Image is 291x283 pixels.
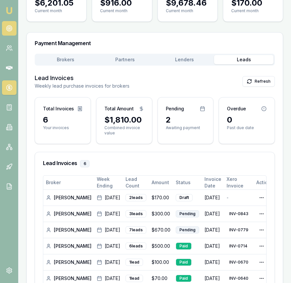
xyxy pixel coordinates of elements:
[227,125,267,130] p: Past due date
[202,190,224,206] td: [DATE]
[202,222,224,238] td: [DATE]
[126,259,143,266] div: 1 lead
[202,206,224,222] td: [DATE]
[97,227,120,233] div: [DATE]
[214,55,273,64] button: Leads
[126,210,146,217] div: 3 lead s
[35,83,129,89] p: Weekly lead purchase invoices for brokers
[35,73,129,83] h3: Lead Invoices
[5,7,13,14] img: emu-icon-u.png
[152,259,170,266] div: $100.00
[100,8,144,14] p: Current month
[152,227,170,233] div: $670.00
[43,125,83,130] p: Your invoices
[166,115,205,125] div: 2
[176,194,193,201] div: Draft
[126,194,146,201] div: 2 lead s
[97,259,120,266] div: [DATE]
[104,125,144,136] p: Combined invoice value
[176,226,199,234] div: Pending
[94,176,123,190] th: Week Ending
[46,259,91,266] div: [PERSON_NAME]
[35,41,275,46] h3: Payment Management
[104,115,144,125] div: $1,810.00
[202,176,224,190] th: Invoice Date
[202,238,224,254] td: [DATE]
[126,275,143,282] div: 1 lead
[126,242,146,250] div: 6 lead s
[176,242,192,250] div: Paid
[126,226,146,234] div: 7 lead s
[97,275,120,282] div: [DATE]
[166,8,209,14] p: Current month
[227,225,251,235] button: INV-0779
[227,241,250,251] button: INV-0714
[43,160,267,167] h3: Lead Invoices
[43,105,74,112] h3: Total Invoices
[46,243,91,249] div: [PERSON_NAME]
[227,257,251,268] button: INV-0670
[227,105,246,112] h3: Overdue
[46,194,91,201] div: [PERSON_NAME]
[227,195,229,200] span: -
[227,209,251,219] button: INV-0843
[46,227,91,233] div: [PERSON_NAME]
[80,160,90,167] div: 6
[35,8,78,14] p: Current month
[152,275,170,282] div: $70.00
[152,211,170,217] div: $300.00
[46,211,91,217] div: [PERSON_NAME]
[152,243,170,249] div: $500.00
[97,194,120,201] div: [DATE]
[176,275,192,282] div: Paid
[95,55,155,64] button: Partners
[36,55,95,64] button: Brokers
[224,176,254,190] th: Xero Invoice
[227,115,267,125] div: 0
[123,176,149,190] th: Lead Count
[166,105,184,112] h3: Pending
[176,259,192,266] div: Paid
[231,8,275,14] p: Current month
[166,125,205,130] p: Awaiting payment
[176,210,199,217] div: Pending
[155,55,214,64] button: Lenders
[43,115,83,125] div: 6
[149,176,173,190] th: Amount
[46,275,91,282] div: [PERSON_NAME]
[254,176,276,190] th: Actions
[43,176,94,190] th: Broker
[242,76,275,87] button: Refresh
[104,105,134,112] h3: Total Amount
[152,194,170,201] div: $170.00
[97,211,120,217] div: [DATE]
[97,243,120,249] div: [DATE]
[173,176,202,190] th: Status
[202,254,224,270] td: [DATE]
